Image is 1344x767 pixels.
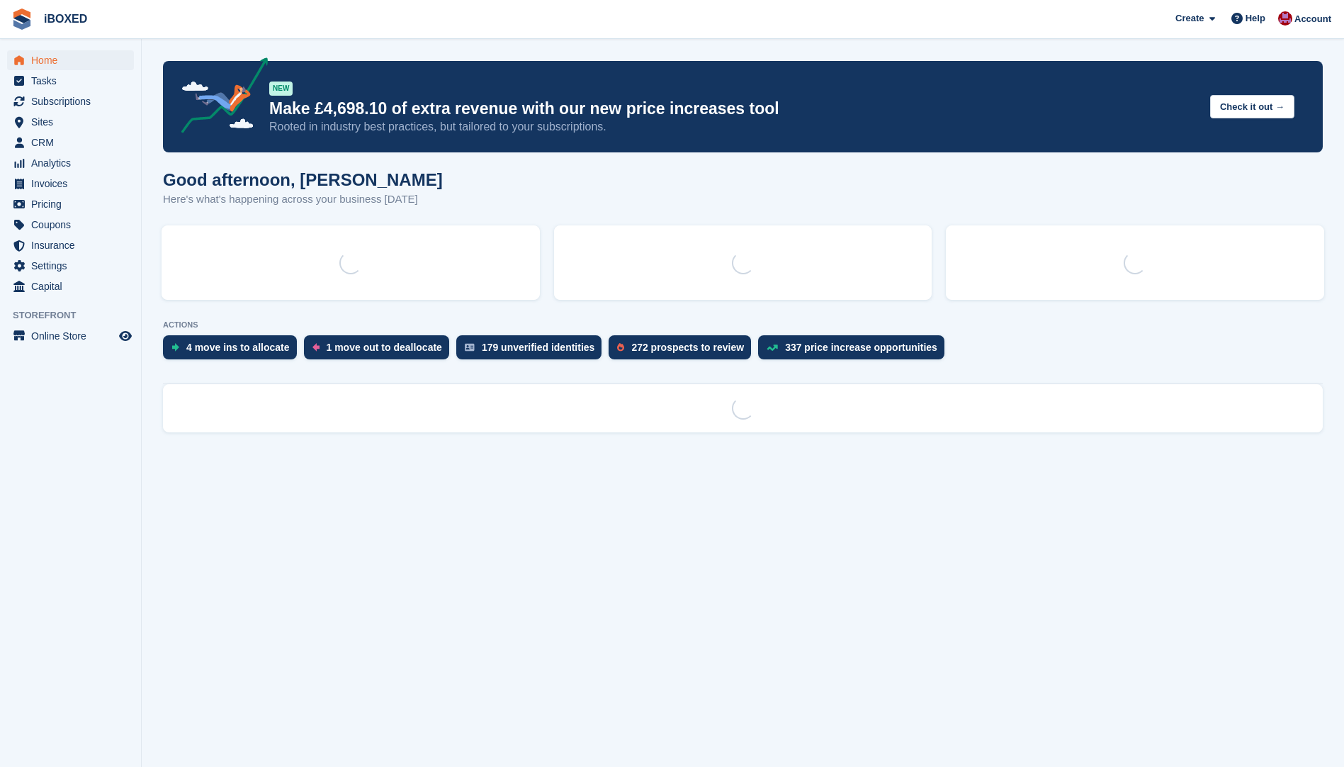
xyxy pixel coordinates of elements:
[186,342,290,353] div: 4 move ins to allocate
[1294,12,1331,26] span: Account
[7,133,134,152] a: menu
[38,7,93,30] a: iBOXED
[269,119,1199,135] p: Rooted in industry best practices, but tailored to your subscriptions.
[163,170,443,189] h1: Good afternoon, [PERSON_NAME]
[1210,95,1294,118] button: Check it out →
[31,326,116,346] span: Online Store
[7,215,134,235] a: menu
[7,276,134,296] a: menu
[31,276,116,296] span: Capital
[269,99,1199,119] p: Make £4,698.10 of extra revenue with our new price increases tool
[163,320,1323,330] p: ACTIONS
[7,235,134,255] a: menu
[117,327,134,345] a: Preview store
[465,343,475,352] img: verify_identity-adf6edd0f0f0b5bbfe63781bf79b02c33cf7c696d77639b501bdc392416b5a36.svg
[163,191,443,208] p: Here's what's happening across your business [DATE]
[7,256,134,276] a: menu
[617,343,624,352] img: prospect-51fa495bee0391a8d652442698ab0144808aea92771e9ea1ae160a38d050c398.svg
[456,335,609,366] a: 179 unverified identities
[31,153,116,173] span: Analytics
[312,343,320,352] img: move_outs_to_deallocate_icon-f764333ba52eb49d3ac5e1228854f67142a1ed5810a6f6cc68b1a99e826820c5.svg
[631,342,744,353] div: 272 prospects to review
[7,326,134,346] a: menu
[7,71,134,91] a: menu
[1278,11,1292,26] img: Amanda Forder
[304,335,456,366] a: 1 move out to deallocate
[327,342,442,353] div: 1 move out to deallocate
[31,256,116,276] span: Settings
[31,91,116,111] span: Subscriptions
[31,112,116,132] span: Sites
[163,335,304,366] a: 4 move ins to allocate
[31,133,116,152] span: CRM
[1175,11,1204,26] span: Create
[31,215,116,235] span: Coupons
[31,71,116,91] span: Tasks
[7,194,134,214] a: menu
[785,342,937,353] div: 337 price increase opportunities
[7,153,134,173] a: menu
[758,335,951,366] a: 337 price increase opportunities
[31,235,116,255] span: Insurance
[7,174,134,194] a: menu
[31,194,116,214] span: Pricing
[7,50,134,70] a: menu
[169,57,269,138] img: price-adjustments-announcement-icon-8257ccfd72463d97f412b2fc003d46551f7dbcb40ab6d574587a9cd5c0d94...
[609,335,758,366] a: 272 prospects to review
[31,50,116,70] span: Home
[13,308,141,323] span: Storefront
[11,9,33,30] img: stora-icon-8386f47178a22dfd0bd8f6a31ec36ba5ce8667c1dd55bd0f319d3a0aa187defe.svg
[269,82,293,96] div: NEW
[171,343,179,352] img: move_ins_to_allocate_icon-fdf77a2bb77ea45bf5b3d319d69a93e2d87916cf1d5bf7949dd705db3b84f3ca.svg
[7,112,134,132] a: menu
[1246,11,1265,26] span: Help
[7,91,134,111] a: menu
[767,345,778,351] img: price_increase_opportunities-93ffe204e8149a01c8c9dc8f82e8f89637d9d84a8eef4429ea346261dce0b2c0.svg
[482,342,595,353] div: 179 unverified identities
[31,174,116,194] span: Invoices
